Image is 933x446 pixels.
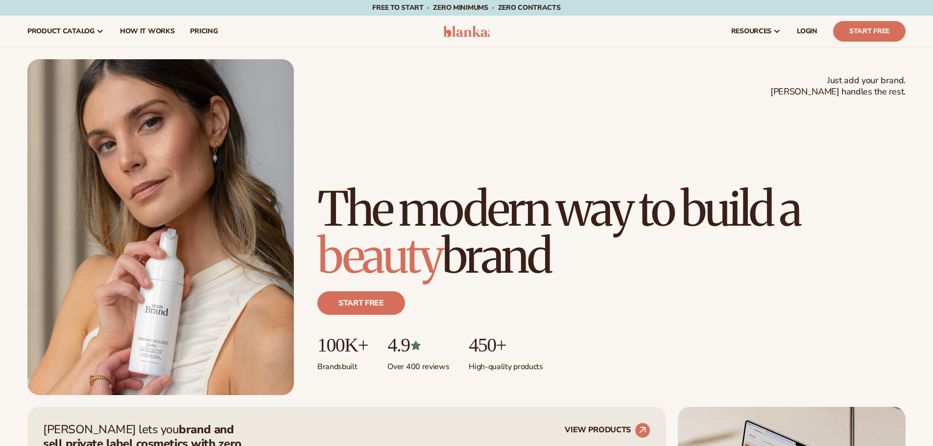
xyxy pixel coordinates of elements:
[20,16,112,47] a: product catalog
[112,16,183,47] a: How It Works
[797,27,817,35] span: LOGIN
[120,27,175,35] span: How It Works
[182,16,225,47] a: pricing
[317,291,405,315] a: Start free
[731,27,771,35] span: resources
[443,25,490,37] img: logo
[833,21,906,42] a: Start Free
[469,334,543,356] p: 450+
[317,334,368,356] p: 100K+
[372,3,560,12] span: Free to start · ZERO minimums · ZERO contracts
[565,423,650,438] a: VIEW PRODUCTS
[469,356,543,372] p: High-quality products
[317,227,442,285] span: beauty
[789,16,825,47] a: LOGIN
[190,27,217,35] span: pricing
[27,27,95,35] span: product catalog
[723,16,789,47] a: resources
[387,334,449,356] p: 4.9
[770,75,906,98] span: Just add your brand. [PERSON_NAME] handles the rest.
[27,59,294,395] img: Female holding tanning mousse.
[317,356,368,372] p: Brands built
[387,356,449,372] p: Over 400 reviews
[317,186,906,280] h1: The modern way to build a brand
